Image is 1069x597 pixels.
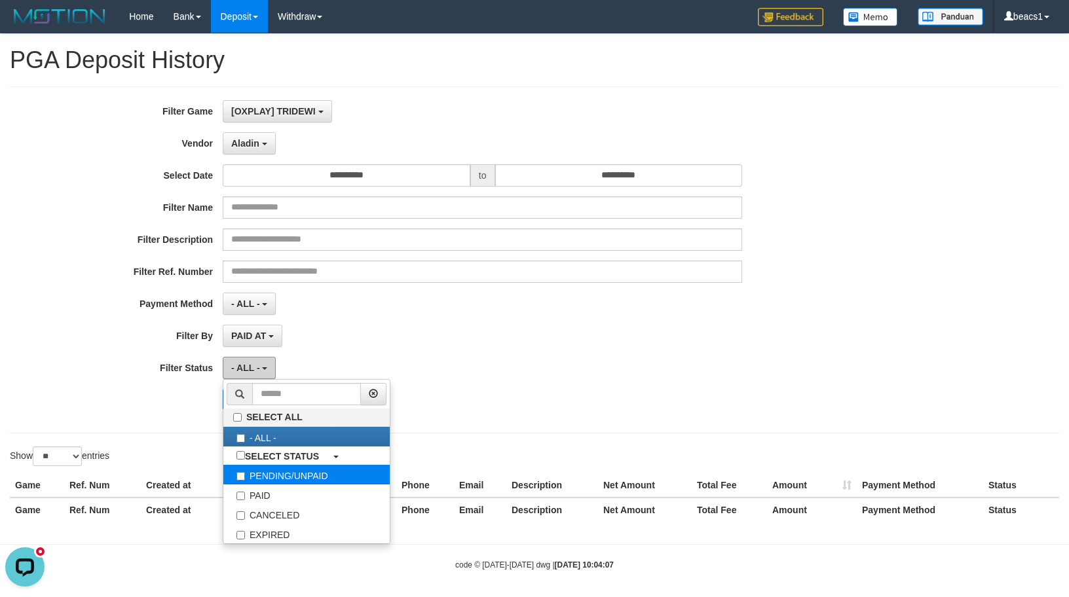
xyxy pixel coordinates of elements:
[223,524,390,543] label: EXPIRED
[983,473,1059,497] th: Status
[223,427,390,446] label: - ALL -
[692,473,767,497] th: Total Fee
[223,408,390,426] label: SELECT ALL
[236,472,245,480] input: PENDING/UNPAID
[983,497,1059,522] th: Status
[598,473,692,497] th: Net Amount
[223,484,390,504] label: PAID
[767,473,857,497] th: Amount
[10,47,1059,73] h1: PGA Deposit History
[555,560,614,570] strong: [DATE] 10:04:07
[223,357,276,379] button: - ALL -
[10,497,64,522] th: Game
[10,7,109,26] img: MOTION_logo.png
[470,164,495,187] span: to
[223,465,390,484] label: PENDING/UNPAID
[34,3,47,16] div: new message indicator
[223,325,282,347] button: PAID AT
[843,8,898,26] img: Button%20Memo.svg
[5,5,45,45] button: Open LiveChat chat widget
[396,497,454,522] th: Phone
[223,504,390,524] label: CANCELED
[455,560,614,570] small: code © [DATE]-[DATE] dwg |
[231,298,260,309] span: - ALL -
[918,8,983,26] img: panduan.png
[223,132,276,154] button: Aladin
[236,531,245,539] input: EXPIRED
[236,434,245,443] input: - ALL -
[692,497,767,522] th: Total Fee
[236,511,245,520] input: CANCELED
[231,106,316,117] span: [OXPLAY] TRIDEWI
[141,497,246,522] th: Created at
[233,413,242,422] input: SELECT ALL
[506,497,598,522] th: Description
[231,138,259,149] span: Aladin
[223,446,390,465] a: SELECT STATUS
[10,473,64,497] th: Game
[857,473,983,497] th: Payment Method
[141,473,246,497] th: Created at
[598,497,692,522] th: Net Amount
[245,451,319,461] b: SELECT STATUS
[231,363,260,373] span: - ALL -
[236,492,245,500] input: PAID
[454,473,506,497] th: Email
[231,331,266,341] span: PAID AT
[33,446,82,466] select: Showentries
[758,8,823,26] img: Feedback.jpg
[236,451,245,460] input: SELECT STATUS
[857,497,983,522] th: Payment Method
[223,100,332,122] button: [OXPLAY] TRIDEWI
[454,497,506,522] th: Email
[223,293,276,315] button: - ALL -
[396,473,454,497] th: Phone
[64,497,141,522] th: Ref. Num
[10,446,109,466] label: Show entries
[506,473,598,497] th: Description
[64,473,141,497] th: Ref. Num
[767,497,857,522] th: Amount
